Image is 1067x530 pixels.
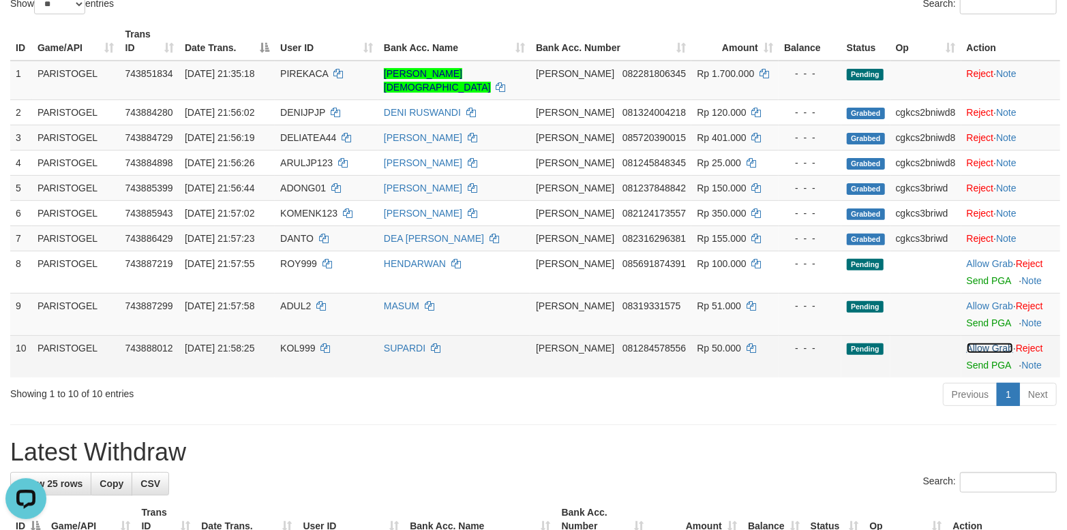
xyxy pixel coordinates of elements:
th: User ID: activate to sort column ascending [275,22,378,61]
th: Date Trans.: activate to sort column descending [179,22,275,61]
span: [DATE] 21:58:25 [185,343,254,354]
span: Grabbed [847,234,885,245]
td: cgkcs2bniwd8 [890,150,961,175]
th: Bank Acc. Number: activate to sort column ascending [530,22,691,61]
td: cgkcs3briwd [890,225,961,251]
div: - - - [784,232,836,245]
a: Allow Grab [967,258,1013,269]
div: - - - [784,106,836,119]
a: Note [996,183,1017,193]
th: Bank Acc. Name: activate to sort column ascending [378,22,530,61]
td: PARISTOGEL [32,99,120,125]
span: [DATE] 21:57:58 [185,300,254,311]
span: Rp 1.700.000 [697,68,754,79]
span: [DATE] 21:56:19 [185,132,254,143]
span: Rp 120.000 [697,107,746,118]
h1: Latest Withdraw [10,439,1057,466]
span: · [967,300,1016,311]
a: Allow Grab [967,343,1013,354]
span: Rp 25.000 [697,157,741,168]
span: ROY999 [280,258,317,269]
span: · [967,258,1016,269]
td: 3 [10,125,32,150]
span: Rp 155.000 [697,233,746,244]
input: Search: [960,472,1057,493]
a: Reject [967,233,994,244]
td: PARISTOGEL [32,61,120,100]
div: - - - [784,156,836,170]
span: [PERSON_NAME] [536,300,614,311]
th: Game/API: activate to sort column ascending [32,22,120,61]
td: cgkcs2bniwd8 [890,99,961,125]
a: Note [996,68,1017,79]
span: [PERSON_NAME] [536,132,614,143]
span: Pending [847,69,884,80]
td: PARISTOGEL [32,200,120,225]
div: - - - [784,299,836,313]
td: 9 [10,293,32,335]
td: · [961,125,1060,150]
td: · [961,61,1060,100]
a: [PERSON_NAME] [384,132,462,143]
span: Copy 081284578556 to clipboard [622,343,686,354]
span: Grabbed [847,133,885,144]
td: 7 [10,225,32,251]
span: [PERSON_NAME] [536,233,614,244]
a: Reject [967,107,994,118]
span: Rp 100.000 [697,258,746,269]
a: Note [996,233,1017,244]
span: CSV [140,478,160,489]
td: cgkcs3briwd [890,175,961,200]
a: Reject [967,68,994,79]
span: 743888012 [125,343,173,354]
span: [PERSON_NAME] [536,107,614,118]
th: ID [10,22,32,61]
div: Showing 1 to 10 of 10 entries [10,381,434,401]
span: Copy 082316296381 to clipboard [622,233,686,244]
label: Search: [923,472,1057,493]
td: 8 [10,251,32,293]
span: [DATE] 21:57:23 [185,233,254,244]
span: Grabbed [847,183,885,195]
span: DENIJPJP [280,107,325,118]
td: PARISTOGEL [32,225,120,251]
a: Note [996,132,1017,143]
span: [DATE] 21:57:02 [185,208,254,219]
td: PARISTOGEL [32,335,120,377]
td: 10 [10,335,32,377]
span: DELIATEA44 [280,132,336,143]
a: HENDARWAN [384,258,446,269]
a: Note [1022,275,1042,286]
span: Grabbed [847,158,885,170]
td: · [961,200,1060,225]
span: Copy 081245848345 to clipboard [622,157,686,168]
td: PARISTOGEL [32,251,120,293]
span: ADONG01 [280,183,326,193]
div: - - - [784,341,836,355]
td: 5 [10,175,32,200]
span: Copy 085720390015 to clipboard [622,132,686,143]
div: - - - [784,206,836,220]
a: Note [996,208,1017,219]
span: Rp 401.000 [697,132,746,143]
th: Amount: activate to sort column ascending [691,22,779,61]
span: [PERSON_NAME] [536,208,614,219]
span: Pending [847,343,884,355]
th: Trans ID: activate to sort column ascending [120,22,180,61]
div: - - - [784,181,836,195]
td: · [961,225,1060,251]
span: Rp 51.000 [697,300,741,311]
a: Reject [967,132,994,143]
span: Copy 082124173557 to clipboard [622,208,686,219]
span: [DATE] 21:35:18 [185,68,254,79]
a: DENI RUSWANDI [384,107,461,118]
span: 743885399 [125,183,173,193]
a: Send PGA [967,360,1011,371]
span: Grabbed [847,208,885,220]
div: - - - [784,131,836,144]
span: 743887219 [125,258,173,269]
a: [PERSON_NAME] [384,208,462,219]
span: [DATE] 21:57:55 [185,258,254,269]
span: 743884280 [125,107,173,118]
span: 743887299 [125,300,173,311]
